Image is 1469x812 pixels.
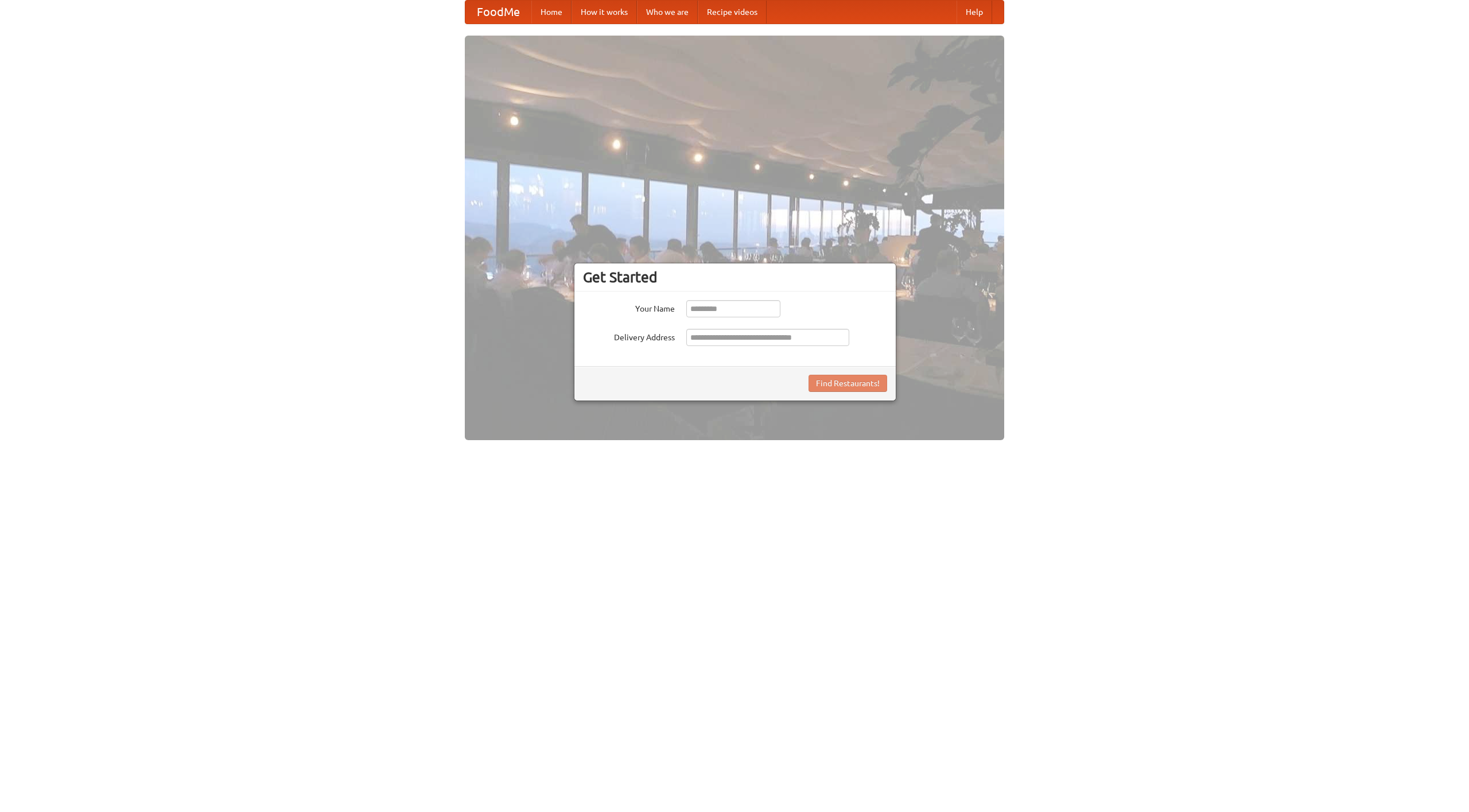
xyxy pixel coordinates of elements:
h3: Get Started [583,269,887,286]
button: Find Restaurants! [809,375,887,392]
a: FoodMe [465,1,531,24]
a: How it works [572,1,637,24]
a: Recipe videos [698,1,767,24]
label: Your Name [583,300,675,314]
a: Home [531,1,572,24]
a: Help [957,1,992,24]
label: Delivery Address [583,329,675,343]
a: Who we are [637,1,698,24]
